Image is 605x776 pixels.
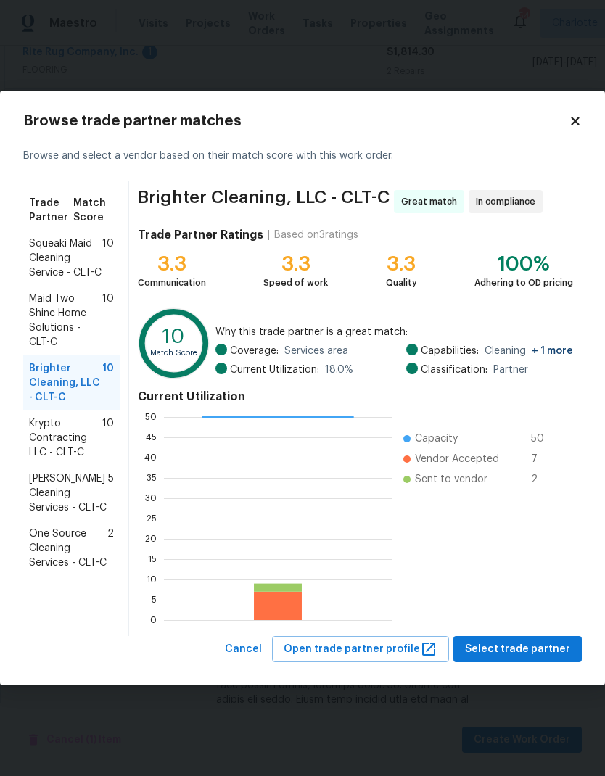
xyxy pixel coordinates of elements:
text: 35 [147,473,157,482]
text: Match Score [150,349,197,357]
span: 5 [108,471,114,515]
span: Cancel [225,640,262,659]
text: 30 [145,493,157,502]
span: Brighter Cleaning, LLC - CLT-C [29,361,102,405]
span: Current Utilization: [230,363,319,377]
span: In compliance [476,194,541,209]
div: Quality [386,276,417,290]
div: Adhering to OD pricing [474,276,573,290]
span: [PERSON_NAME] Cleaning Services - CLT-C [29,471,108,515]
span: 18.0 % [325,363,353,377]
span: 10 [102,236,114,280]
text: 0 [150,615,157,624]
text: 25 [147,513,157,522]
text: 20 [145,534,157,542]
h4: Trade Partner Ratings [138,228,263,242]
span: Coverage: [230,344,279,358]
span: Brighter Cleaning, LLC - CLT-C [138,190,390,213]
text: 50 [145,412,157,421]
span: Squeaki Maid Cleaning Service - CLT-C [29,236,102,280]
span: 2 [531,472,554,487]
span: 10 [102,292,114,350]
span: Cleaning [485,344,573,358]
span: One Source Cleaning Services - CLT-C [29,527,107,570]
div: Communication [138,276,206,290]
text: 15 [148,554,157,563]
div: 3.3 [138,257,206,271]
div: 100% [474,257,573,271]
span: Maid Two Shine Home Solutions - CLT-C [29,292,102,350]
h4: Current Utilization [138,389,573,404]
div: 3.3 [386,257,417,271]
text: 10 [147,574,157,583]
span: Match Score [73,196,114,225]
text: 45 [146,432,157,441]
span: Partner [493,363,528,377]
span: 50 [531,432,554,446]
span: Sent to vendor [415,472,487,487]
span: 2 [107,527,114,570]
span: + 1 more [532,346,573,356]
div: Based on 3 ratings [274,228,358,242]
span: Trade Partner [29,196,73,225]
span: Classification: [421,363,487,377]
span: Why this trade partner is a great match: [215,325,573,339]
div: | [263,228,274,242]
span: Vendor Accepted [415,452,499,466]
span: Capabilities: [421,344,479,358]
text: 40 [144,453,157,461]
button: Select trade partner [453,636,582,663]
span: 10 [102,416,114,460]
div: Speed of work [263,276,328,290]
span: 7 [531,452,554,466]
span: 10 [102,361,114,405]
text: 10 [162,327,184,347]
span: Services area [284,344,348,358]
button: Cancel [219,636,268,663]
span: Great match [401,194,463,209]
div: 3.3 [263,257,328,271]
span: Krypto Contracting LLC - CLT-C [29,416,102,460]
h2: Browse trade partner matches [23,114,569,128]
button: Open trade partner profile [272,636,449,663]
text: 5 [152,595,157,603]
span: Select trade partner [465,640,570,659]
div: Browse and select a vendor based on their match score with this work order. [23,131,582,181]
span: Open trade partner profile [284,640,437,659]
span: Capacity [415,432,458,446]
